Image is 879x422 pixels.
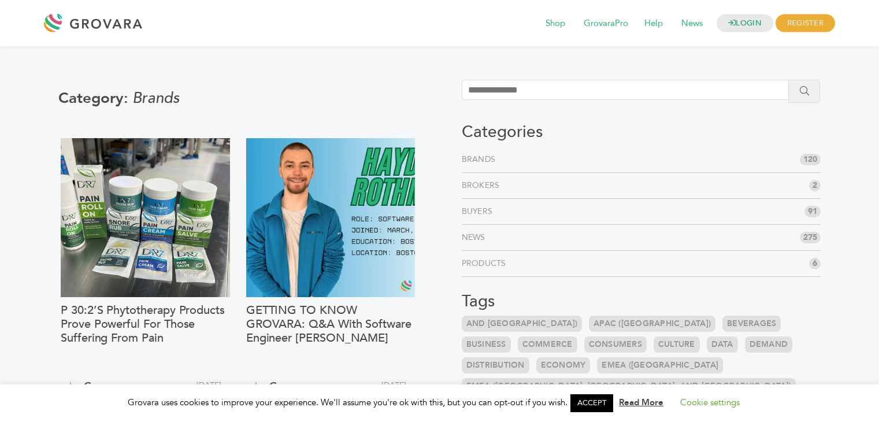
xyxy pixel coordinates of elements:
a: Data [707,336,738,353]
span: [DATE] [147,379,230,405]
span: Brands [132,88,180,109]
a: Distribution [462,357,529,373]
a: LOGIN [717,14,773,32]
a: Products [462,258,511,269]
a: Cookie settings [680,397,740,408]
a: News [462,232,490,243]
h3: Tags [462,292,821,312]
span: REGISTER [776,14,835,32]
a: Brands [462,154,500,165]
a: EMEA ([GEOGRAPHIC_DATA] [597,357,723,373]
a: EMEA ([GEOGRAPHIC_DATA], [GEOGRAPHIC_DATA], and [GEOGRAPHIC_DATA]) [462,378,796,394]
a: Grovara [269,379,309,394]
span: Shop [537,13,573,35]
span: 2 [809,180,821,191]
span: 6 [809,258,821,269]
a: APAC ([GEOGRAPHIC_DATA]) [589,316,715,332]
span: [DATE] [332,379,416,405]
a: ACCEPT [570,394,613,412]
a: and [GEOGRAPHIC_DATA]) [462,316,583,332]
a: News [673,17,711,30]
a: Shop [537,17,573,30]
span: Help [636,13,671,35]
a: Economy [536,357,591,373]
span: News [673,13,711,35]
span: by: [246,379,332,405]
a: Commerce [518,336,577,353]
span: by: [61,379,147,405]
a: Buyers [462,206,498,217]
span: 275 [800,232,821,243]
a: Grovara [84,379,123,394]
a: Consumers [584,336,647,353]
a: GETTING TO KNOW GROVARA: Q&A With Software Engineer [PERSON_NAME] [246,303,416,373]
span: Grovara uses cookies to improve your experience. We'll assume you're ok with this, but you can op... [128,397,751,408]
span: Category [58,88,132,109]
a: Business [462,336,511,353]
h3: Categories [462,123,821,142]
a: P 30:2’s Phytotherapy Products Prove Powerful for Those Suffering From Pain [61,303,230,373]
span: 91 [804,206,821,217]
span: GrovaraPro [576,13,636,35]
a: Brokers [462,180,505,191]
a: GrovaraPro [576,17,636,30]
a: Culture [654,336,700,353]
span: 120 [800,154,821,165]
a: Help [636,17,671,30]
a: Demand [745,336,793,353]
a: Read More [619,397,663,408]
a: Beverages [722,316,781,332]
